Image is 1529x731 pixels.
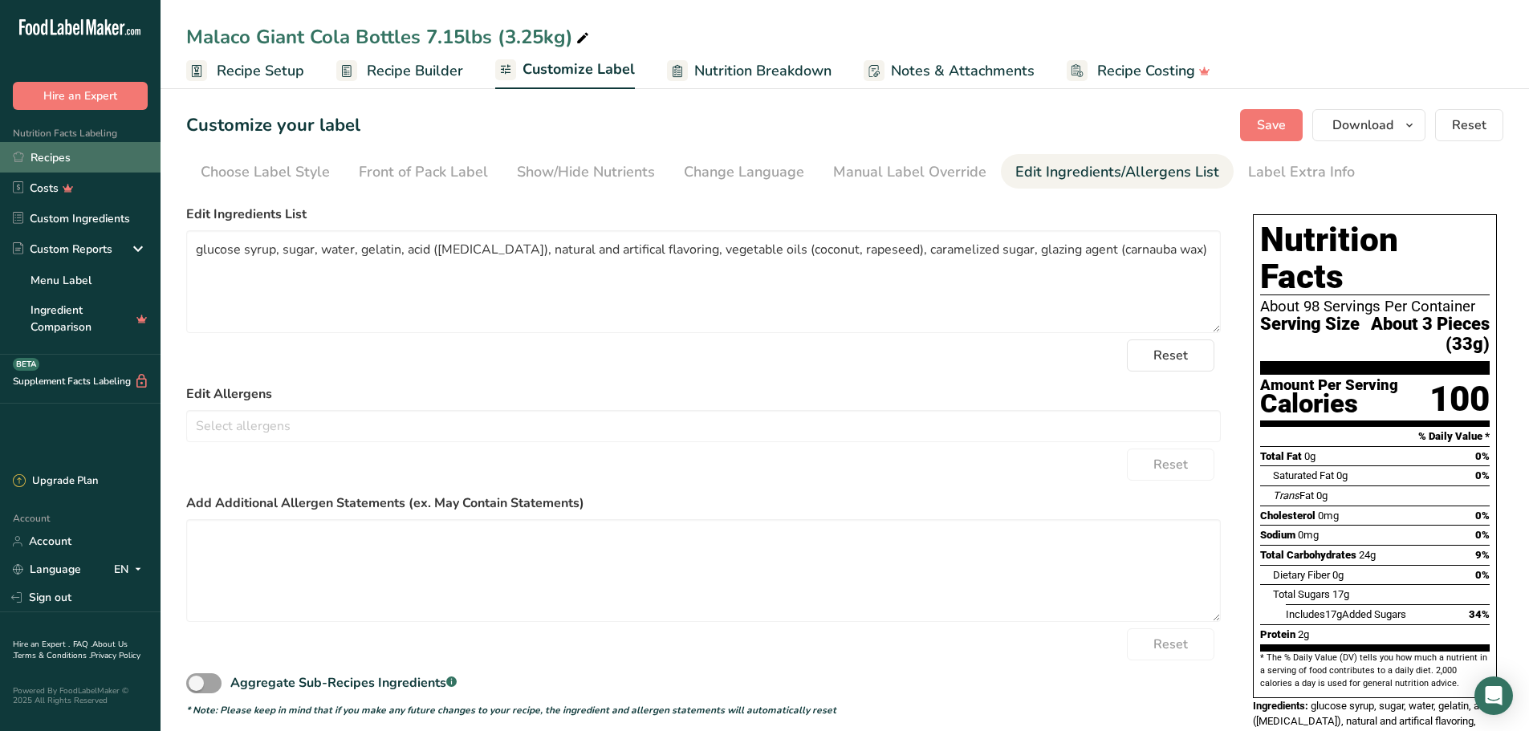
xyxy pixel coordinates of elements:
[1260,529,1295,541] span: Sodium
[1257,116,1286,135] span: Save
[1286,608,1406,620] span: Includes Added Sugars
[1067,53,1210,89] a: Recipe Costing
[186,53,304,89] a: Recipe Setup
[186,205,1221,224] label: Edit Ingredients List
[1336,469,1348,481] span: 0g
[1469,608,1490,620] span: 34%
[13,555,81,583] a: Language
[1260,510,1316,522] span: Cholesterol
[1260,392,1398,416] div: Calories
[1260,427,1490,446] section: % Daily Value *
[1332,588,1349,600] span: 17g
[1015,161,1219,183] div: Edit Ingredients/Allergens List
[1332,116,1393,135] span: Download
[1153,346,1188,365] span: Reset
[1475,529,1490,541] span: 0%
[694,60,832,82] span: Nutrition Breakdown
[1332,569,1344,581] span: 0g
[13,686,148,705] div: Powered By FoodLabelMaker © 2025 All Rights Reserved
[833,161,986,183] div: Manual Label Override
[684,161,804,183] div: Change Language
[1273,469,1334,481] span: Saturated Fat
[1253,700,1308,712] span: Ingredients:
[1260,628,1295,640] span: Protein
[1273,489,1314,502] span: Fat
[1273,588,1330,600] span: Total Sugars
[1260,549,1356,561] span: Total Carbohydrates
[13,358,39,371] div: BETA
[1475,510,1490,522] span: 0%
[517,161,655,183] div: Show/Hide Nutrients
[1153,635,1188,654] span: Reset
[891,60,1035,82] span: Notes & Attachments
[1127,628,1214,660] button: Reset
[1359,549,1376,561] span: 24g
[187,413,1220,438] input: Select allergens
[14,650,91,661] a: Terms & Conditions .
[186,22,592,51] div: Malaco Giant Cola Bottles 7.15lbs (3.25kg)
[186,493,1221,513] label: Add Additional Allergen Statements (ex. May Contain Statements)
[13,241,112,258] div: Custom Reports
[1475,549,1490,561] span: 9%
[1248,161,1355,183] div: Label Extra Info
[1318,510,1339,522] span: 0mg
[1298,529,1319,541] span: 0mg
[523,59,635,80] span: Customize Label
[1475,450,1490,462] span: 0%
[1429,378,1490,420] div: 100
[1304,450,1316,462] span: 0g
[1260,221,1490,295] h1: Nutrition Facts
[13,639,70,650] a: Hire an Expert .
[1153,455,1188,474] span: Reset
[1360,315,1490,354] span: About 3 Pieces (33g)
[1260,450,1302,462] span: Total Fat
[1127,339,1214,372] button: Reset
[114,560,148,579] div: EN
[1312,109,1425,141] button: Download
[864,53,1035,89] a: Notes & Attachments
[1475,569,1490,581] span: 0%
[73,639,92,650] a: FAQ .
[201,161,330,183] div: Choose Label Style
[186,112,360,139] h1: Customize your label
[667,53,832,89] a: Nutrition Breakdown
[217,60,304,82] span: Recipe Setup
[1316,489,1328,502] span: 0g
[1260,315,1360,354] span: Serving Size
[13,639,128,661] a: About Us .
[230,673,457,692] div: Aggregate Sub-Recipes Ingredients
[1298,628,1309,640] span: 2g
[1260,378,1398,393] div: Amount Per Serving
[13,82,148,110] button: Hire an Expert
[367,60,463,82] span: Recipe Builder
[1325,608,1342,620] span: 17g
[495,51,635,90] a: Customize Label
[1452,116,1486,135] span: Reset
[1435,109,1503,141] button: Reset
[336,53,463,89] a: Recipe Builder
[1240,109,1303,141] button: Save
[186,704,836,717] i: * Note: Please keep in mind that if you make any future changes to your recipe, the ingredient an...
[1260,298,1490,315] div: About 98 Servings Per Container
[1273,569,1330,581] span: Dietary Fiber
[13,473,98,489] div: Upgrade Plan
[1273,489,1299,502] i: Trans
[91,650,140,661] a: Privacy Policy
[1260,652,1490,691] section: * The % Daily Value (DV) tells you how much a nutrient in a serving of food contributes to a dail...
[1475,469,1490,481] span: 0%
[1127,449,1214,481] button: Reset
[359,161,488,183] div: Front of Pack Label
[186,384,1221,404] label: Edit Allergens
[1097,60,1195,82] span: Recipe Costing
[1474,676,1513,715] div: Open Intercom Messenger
